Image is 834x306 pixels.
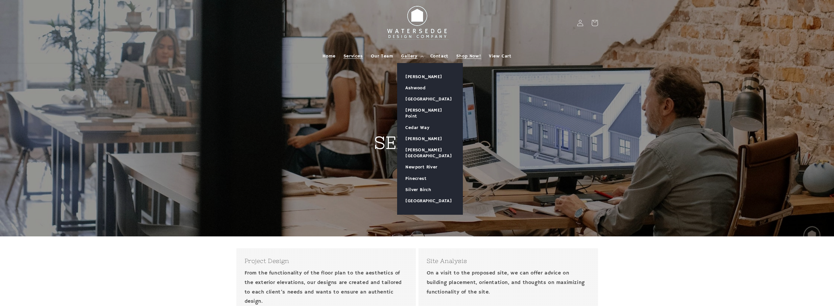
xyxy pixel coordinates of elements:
[397,105,463,122] a: [PERSON_NAME] Point
[397,133,463,144] a: [PERSON_NAME]
[401,53,417,59] span: Gallery
[397,82,463,94] a: Ashwood
[367,49,397,63] a: Our Team
[452,49,485,63] a: Shop Now!
[322,53,335,59] span: Home
[397,162,463,173] a: Newport River
[485,49,515,63] a: View Cart
[397,71,463,82] a: [PERSON_NAME]
[397,94,463,105] a: [GEOGRAPHIC_DATA]
[427,256,590,265] h3: Site Analysis
[426,49,452,63] a: Contact
[397,144,463,162] a: [PERSON_NAME][GEOGRAPHIC_DATA]
[371,53,393,59] span: Our Team
[397,122,463,133] a: Cedar Way
[427,269,590,297] p: On a visit to the proposed site, we can offer advice on building placement, orientation, and thou...
[245,256,408,265] h3: Project Design
[344,53,363,59] span: Services
[381,3,453,43] img: Watersedge Design Co
[340,49,367,63] a: Services
[489,53,511,59] span: View Cart
[430,53,448,59] span: Contact
[374,133,460,152] strong: SERVICES
[397,173,463,184] a: Pinecrest
[456,53,481,59] span: Shop Now!
[397,195,463,207] a: [GEOGRAPHIC_DATA]
[397,184,463,195] a: Silver Birch
[397,49,426,63] summary: Gallery
[319,49,339,63] a: Home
